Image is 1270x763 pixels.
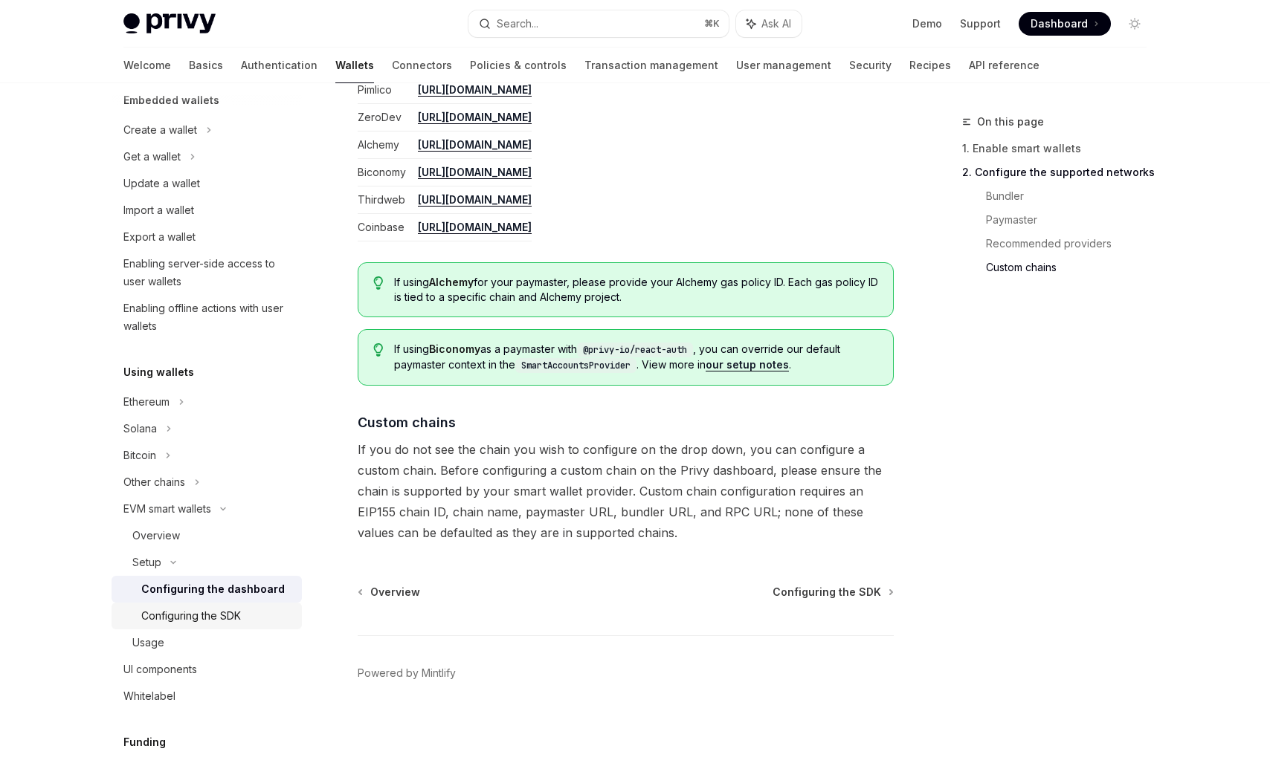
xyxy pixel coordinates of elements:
td: Pimlico [358,77,412,104]
a: Recommended providers [986,232,1158,256]
span: ⌘ K [704,18,720,30]
a: Whitelabel [112,683,302,710]
div: Configuring the dashboard [141,580,285,598]
a: Policies & controls [470,48,567,83]
a: Bundler [986,184,1158,208]
a: Transaction management [584,48,718,83]
a: [URL][DOMAIN_NAME] [418,83,532,97]
div: Search... [497,15,538,33]
div: EVM smart wallets [123,500,211,518]
div: Enabling offline actions with user wallets [123,299,293,335]
strong: Alchemy [429,276,474,288]
strong: Biconomy [429,342,480,355]
a: Wallets [335,48,374,83]
a: Configuring the SDK [773,585,892,600]
a: Support [960,16,1001,31]
a: Recipes [909,48,951,83]
div: Overview [132,527,180,545]
code: SmartAccountsProvider [515,358,636,373]
div: Other chains [123,473,185,491]
span: Dashboard [1031,16,1088,31]
h5: Using wallets [123,363,194,381]
a: Welcome [123,48,171,83]
a: Dashboard [1019,12,1111,36]
a: API reference [969,48,1039,83]
a: Configuring the SDK [112,603,302,629]
td: Alchemy [358,132,412,159]
a: 2. Configure the supported networks [962,160,1158,184]
div: Update a wallet [123,175,200,192]
a: Configuring the dashboard [112,576,302,603]
div: Configuring the SDK [141,607,241,625]
button: Ask AI [736,10,802,37]
div: Export a wallet [123,228,196,246]
a: Security [849,48,892,83]
a: our setup notes [706,358,789,371]
td: ZeroDev [358,104,412,132]
a: Export a wallet [112,224,302,250]
div: Get a wallet [123,148,181,166]
svg: Tip [373,343,384,357]
a: [URL][DOMAIN_NAME] [418,111,532,124]
span: On this page [977,113,1044,131]
span: If using for your paymaster, please provide your Alchemy gas policy ID. Each gas policy ID is tie... [394,275,878,305]
svg: Tip [373,276,384,290]
a: UI components [112,656,302,683]
a: User management [736,48,831,83]
div: Bitcoin [123,447,156,464]
a: [URL][DOMAIN_NAME] [418,221,532,234]
div: Import a wallet [123,201,194,219]
a: [URL][DOMAIN_NAME] [418,166,532,179]
div: Solana [123,420,157,438]
a: 1. Enable smart wallets [962,137,1158,160]
td: Coinbase [358,214,412,241]
img: light logo [123,13,216,34]
td: Biconomy [358,159,412,186]
a: [URL][DOMAIN_NAME] [418,138,532,152]
a: Authentication [241,48,317,83]
div: Whitelabel [123,687,175,705]
a: Demo [912,16,942,31]
div: Usage [132,634,164,652]
a: Overview [112,522,302,549]
a: Enabling server-side access to user wallets [112,250,302,295]
code: @privy-io/react-auth [577,342,693,357]
button: Toggle dark mode [1123,12,1147,36]
a: Paymaster [986,208,1158,232]
span: If you do not see the chain you wish to configure on the drop down, you can configure a custom ch... [358,439,894,543]
div: Ethereum [123,393,170,411]
a: Usage [112,629,302,656]
a: Powered by Mintlify [358,666,456,681]
a: Connectors [392,48,452,83]
a: Basics [189,48,223,83]
a: Import a wallet [112,197,302,224]
td: Thirdweb [358,186,412,214]
span: Ask AI [761,16,791,31]
a: [URL][DOMAIN_NAME] [418,193,532,207]
div: Setup [132,553,161,571]
span: Custom chains [358,412,456,432]
div: Create a wallet [123,121,197,139]
a: Overview [359,585,420,600]
h5: Funding [123,733,166,751]
a: Custom chains [986,256,1158,279]
span: Overview [370,585,420,600]
span: If using as a paymaster with , you can override our default paymaster context in the . View more ... [394,342,878,373]
div: Enabling server-side access to user wallets [123,255,293,290]
span: Configuring the SDK [773,585,881,600]
a: Update a wallet [112,170,302,197]
button: Search...⌘K [468,10,729,37]
a: Enabling offline actions with user wallets [112,295,302,340]
div: UI components [123,660,197,678]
